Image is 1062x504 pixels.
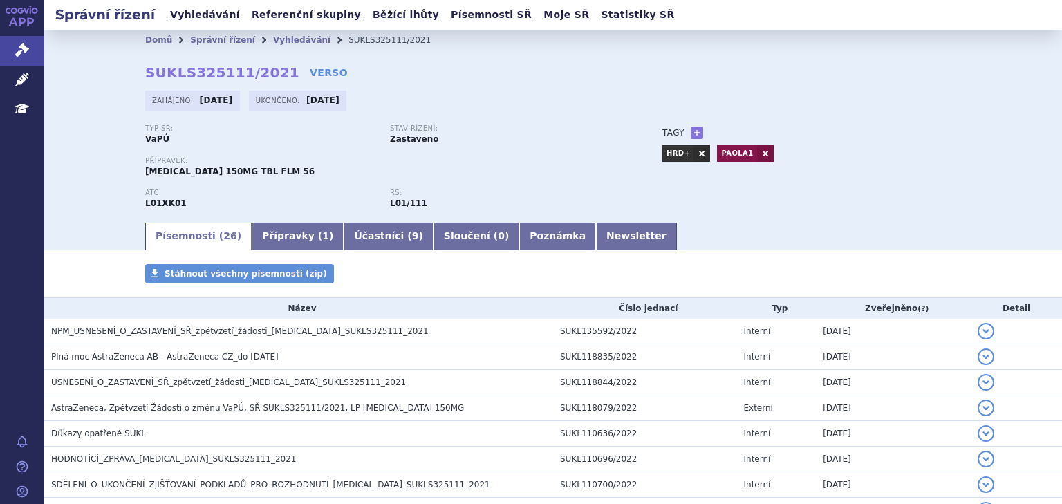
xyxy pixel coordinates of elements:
a: Přípravky (1) [252,223,344,250]
span: [MEDICAL_DATA] 150MG TBL FLM 56 [145,167,315,176]
span: 0 [498,230,505,241]
span: Interní [743,377,770,387]
strong: VaPÚ [145,134,169,144]
strong: olaparib tbl. [390,198,427,208]
span: Stáhnout všechny písemnosti (zip) [165,269,327,279]
th: Číslo jednací [553,298,736,319]
p: Typ SŘ: [145,124,376,133]
td: [DATE] [816,447,971,472]
a: Účastníci (9) [344,223,433,250]
p: RS: [390,189,621,197]
button: detail [978,348,994,365]
span: NPM_USNESENÍ_O_ZASTAVENÍ_SŘ_zpětvzetí_žádosti_LYNPARZA_SUKLS325111_2021 [51,326,429,336]
td: [DATE] [816,370,971,395]
strong: OLAPARIB [145,198,187,208]
li: SUKLS325111/2021 [348,30,449,50]
td: [DATE] [816,395,971,421]
button: detail [978,400,994,416]
p: ATC: [145,189,376,197]
button: detail [978,323,994,339]
span: Důkazy opatřené SÚKL [51,429,146,438]
a: Moje SŘ [539,6,593,24]
span: Interní [743,352,770,362]
a: Správní řízení [190,35,255,45]
a: Poznámka [519,223,596,250]
a: VERSO [310,66,348,80]
span: Interní [743,454,770,464]
button: detail [978,451,994,467]
a: Vyhledávání [273,35,330,45]
p: Stav řízení: [390,124,621,133]
th: Zveřejněno [816,298,971,319]
strong: [DATE] [306,95,339,105]
span: Externí [743,403,772,413]
span: Plná moc AstraZeneca AB - AstraZeneca CZ_do 23.5.2024 [51,352,279,362]
span: 26 [223,230,236,241]
span: SDĚLENÍ_O_UKONČENÍ_ZJIŠŤOVÁNÍ_PODKLADŮ_PRO_ROZHODNUTÍ_LYNPARZA_SUKLS325111_2021 [51,480,490,489]
td: [DATE] [816,319,971,344]
a: Písemnosti SŘ [447,6,536,24]
a: Referenční skupiny [248,6,365,24]
a: Písemnosti (26) [145,223,252,250]
td: SUKL118079/2022 [553,395,736,421]
th: Typ [736,298,816,319]
a: HRD+ [662,145,693,162]
span: Interní [743,326,770,336]
th: Detail [971,298,1062,319]
span: Interní [743,480,770,489]
td: [DATE] [816,344,971,370]
td: [DATE] [816,472,971,498]
th: Název [44,298,553,319]
span: HODNOTÍCÍ_ZPRÁVA_LYNPARZA_SUKLS325111_2021 [51,454,297,464]
a: Statistiky SŘ [597,6,678,24]
span: Ukončeno: [256,95,303,106]
strong: SUKLS325111/2021 [145,64,299,81]
td: SUKL135592/2022 [553,319,736,344]
p: Přípravek: [145,157,635,165]
td: SUKL110700/2022 [553,472,736,498]
td: SUKL110696/2022 [553,447,736,472]
a: Sloučení (0) [434,223,519,250]
span: 1 [322,230,329,241]
td: SUKL118835/2022 [553,344,736,370]
span: USNESENÍ_O_ZASTAVENÍ_SŘ_zpětvzetí_žádosti_LYNPARZA_SUKLS325111_2021 [51,377,406,387]
span: Interní [743,429,770,438]
a: Domů [145,35,172,45]
td: SUKL118844/2022 [553,370,736,395]
a: Běžící lhůty [369,6,443,24]
a: PAOLA1 [717,145,756,162]
span: AstraZeneca, Zpětvzetí Žádosti o změnu VaPÚ, SŘ SUKLS325111/2021, LP LYNPARZA 150MG [51,403,464,413]
strong: Zastaveno [390,134,439,144]
button: detail [978,425,994,442]
a: + [691,127,703,139]
span: Zahájeno: [152,95,196,106]
td: [DATE] [816,421,971,447]
a: Newsletter [596,223,677,250]
span: 9 [412,230,419,241]
h2: Správní řízení [44,5,166,24]
strong: [DATE] [200,95,233,105]
a: Stáhnout všechny písemnosti (zip) [145,264,334,283]
abbr: (?) [917,304,929,314]
td: SUKL110636/2022 [553,421,736,447]
h3: Tagy [662,124,684,141]
button: detail [978,476,994,493]
button: detail [978,374,994,391]
a: Vyhledávání [166,6,244,24]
